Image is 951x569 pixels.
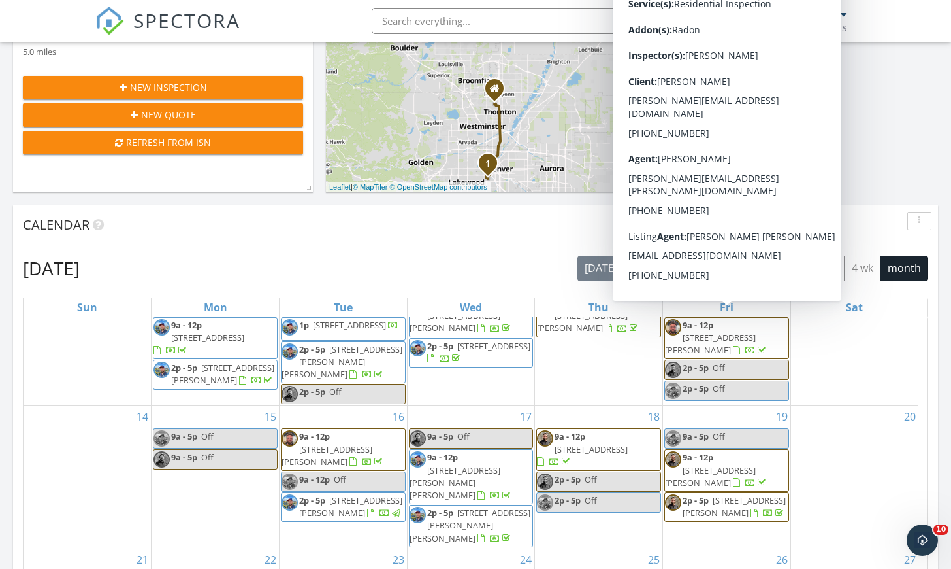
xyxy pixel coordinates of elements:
[409,505,534,547] a: 2p - 5p [STREET_ADDRESS][PERSON_NAME][PERSON_NAME]
[353,183,388,191] a: © MapTiler
[299,430,330,442] span: 9a - 12p
[410,507,426,523] img: img_9759.jpeg
[153,317,278,360] a: 9a - 12p [STREET_ADDRESS]
[907,525,938,556] iframe: Intercom live chat
[537,474,553,490] img: josh_donato_headshot.jpg
[683,451,713,463] span: 9a - 12p
[683,383,709,394] span: 2p - 5p
[201,451,214,463] span: Off
[494,88,502,96] div: 10576 Lipan St, Northglenn CO 80234
[299,319,309,331] span: 1p
[141,108,196,122] span: New Quote
[409,449,534,504] a: 9a - 12p [STREET_ADDRESS][PERSON_NAME][PERSON_NAME]
[790,252,918,406] td: Go to September 13, 2025
[843,298,865,317] a: Saturday
[329,386,342,398] span: Off
[281,317,406,341] a: 1p [STREET_ADDRESS]
[749,21,847,34] div: Catalyst Inspections
[282,343,298,360] img: img_9759.jpeg
[713,362,725,373] span: Off
[282,343,402,380] span: [STREET_ADDRESS][PERSON_NAME][PERSON_NAME]
[152,406,280,549] td: Go to September 15, 2025
[555,474,581,485] span: 2p - 5p
[457,430,470,442] span: Off
[24,406,152,549] td: Go to September 14, 2025
[153,451,170,468] img: josh_donato_headshot.jpg
[390,183,487,191] a: © OpenStreetMap contributors
[844,256,880,281] button: 4 wk
[171,319,202,331] span: 9a - 12p
[537,309,628,334] span: [STREET_ADDRESS][PERSON_NAME]
[536,428,661,471] a: 9a - 12p [STREET_ADDRESS]
[485,160,491,169] i: 1
[299,494,402,519] a: 2p - 5p [STREET_ADDRESS][PERSON_NAME]
[801,256,845,281] button: cal wk
[407,252,535,406] td: Go to September 10, 2025
[717,298,736,317] a: Friday
[585,494,597,506] span: Off
[171,430,197,442] span: 9a - 5p
[517,406,534,427] a: Go to September 17, 2025
[282,430,298,447] img: josh_donato.jpeg
[410,451,426,468] img: img_9759.jpeg
[585,474,597,485] span: Off
[683,319,713,331] span: 9a - 12p
[427,340,530,364] a: 2p - 5p [STREET_ADDRESS]
[299,319,398,331] a: 1p [STREET_ADDRESS]
[410,309,500,334] span: [STREET_ADDRESS][PERSON_NAME]
[762,256,801,281] button: week
[153,430,170,447] img: img_9759.jpeg
[281,341,406,384] a: 2p - 5p [STREET_ADDRESS][PERSON_NAME][PERSON_NAME]
[130,80,207,94] span: New Inspection
[537,430,553,447] img: josh_donato_headshot.jpg
[901,406,918,427] a: Go to September 20, 2025
[299,494,402,519] span: [STREET_ADDRESS][PERSON_NAME]
[665,383,681,399] img: img_9759.jpeg
[171,451,197,463] span: 9a - 5p
[410,507,530,543] a: 2p - 5p [STREET_ADDRESS][PERSON_NAME][PERSON_NAME]
[410,451,513,501] a: 9a - 12p [STREET_ADDRESS][PERSON_NAME][PERSON_NAME]
[153,362,170,378] img: img_9759.jpeg
[664,492,789,522] a: 2p - 5p [STREET_ADDRESS][PERSON_NAME]
[665,319,768,356] a: 9a - 12p [STREET_ADDRESS][PERSON_NAME]
[555,443,628,455] span: [STREET_ADDRESS]
[74,298,100,317] a: Sunday
[410,430,426,447] img: josh_donato_headshot.jpg
[457,298,485,317] a: Wednesday
[23,131,303,154] button: Refresh from ISN
[313,319,386,331] span: [STREET_ADDRESS]
[282,343,402,380] a: 2p - 5p [STREET_ADDRESS][PERSON_NAME][PERSON_NAME]
[133,7,240,34] span: SPECTORA
[171,362,197,373] span: 2p - 5p
[683,362,709,373] span: 2p - 5p
[663,406,791,549] td: Go to September 19, 2025
[535,252,663,406] td: Go to September 11, 2025
[262,406,279,427] a: Go to September 15, 2025
[663,252,791,406] td: Go to September 12, 2025
[683,430,709,442] span: 9a - 5p
[153,319,244,356] a: 9a - 12p [STREET_ADDRESS]
[683,494,786,519] span: [STREET_ADDRESS][PERSON_NAME]
[152,252,280,406] td: Go to September 8, 2025
[201,430,214,442] span: Off
[427,340,453,352] span: 2p - 5p
[633,255,664,282] button: Previous month
[537,430,628,467] a: 9a - 12p [STREET_ADDRESS]
[33,135,293,149] div: Refresh from ISN
[331,298,355,317] a: Tuesday
[409,338,534,368] a: 2p - 5p [STREET_ADDRESS]
[701,256,730,281] button: list
[407,406,535,549] td: Go to September 17, 2025
[665,451,768,488] a: 9a - 12p [STREET_ADDRESS][PERSON_NAME]
[645,406,662,427] a: Go to September 18, 2025
[933,525,948,535] span: 10
[281,492,406,522] a: 2p - 5p [STREET_ADDRESS][PERSON_NAME]
[282,494,298,511] img: img_9759.jpeg
[880,256,928,281] button: month
[390,406,407,427] a: Go to September 16, 2025
[171,362,274,386] a: 2p - 5p [STREET_ADDRESS][PERSON_NAME]
[537,494,553,511] img: img_9759.jpeg
[665,451,681,468] img: josh_donato_headshot.jpg
[299,494,325,506] span: 2p - 5p
[95,18,240,45] a: SPECTORA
